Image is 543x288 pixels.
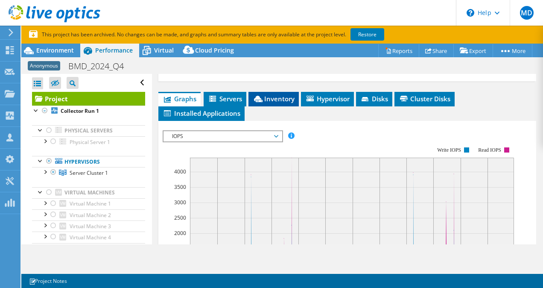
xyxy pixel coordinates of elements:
[360,94,388,103] span: Disks
[29,30,447,39] p: This project has been archived. No changes can be made, and graphs and summary tables are only av...
[399,94,450,103] span: Cluster Disks
[64,62,137,71] h1: BMD_2024_Q4
[32,92,145,106] a: Project
[32,106,145,117] a: Collector Run 1
[70,200,111,207] span: Virtual Machine 1
[453,44,493,57] a: Export
[419,44,454,57] a: Share
[70,169,108,176] span: Server Cluster 1
[378,44,419,57] a: Reports
[32,156,145,167] a: Hypervisors
[70,138,110,146] span: Physical Server 1
[32,209,145,220] a: Virtual Machine 2
[478,147,501,153] text: Read IOPS
[493,44,532,57] a: More
[32,232,145,243] a: Virtual Machine 4
[70,223,111,230] span: Virtual Machine 3
[168,131,277,141] span: IOPS
[163,109,240,118] span: Installed Applications
[174,183,186,191] text: 3500
[32,198,145,209] a: Virtual Machine 1
[95,46,133,54] span: Performance
[350,28,384,41] a: Restore
[208,94,242,103] span: Servers
[520,6,534,20] span: MD
[163,94,196,103] span: Graphs
[437,147,461,153] text: Write IOPS
[32,167,145,178] a: Server Cluster 1
[154,46,174,54] span: Virtual
[28,61,60,71] span: Anonymous
[174,214,186,221] text: 2500
[305,94,350,103] span: Hypervisor
[253,94,295,103] span: Inventory
[174,229,186,237] text: 2000
[23,276,73,286] a: Project Notes
[467,9,474,17] svg: \n
[70,234,111,241] span: Virtual Machine 4
[32,125,145,136] a: Physical Servers
[32,136,145,147] a: Physical Server 1
[32,220,145,232] a: Virtual Machine 3
[61,107,99,115] b: Collector Run 1
[195,46,234,54] span: Cloud Pricing
[36,46,74,54] span: Environment
[70,212,111,219] span: Virtual Machine 2
[174,168,186,175] text: 4000
[32,187,145,198] a: Virtual Machines
[174,199,186,206] text: 3000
